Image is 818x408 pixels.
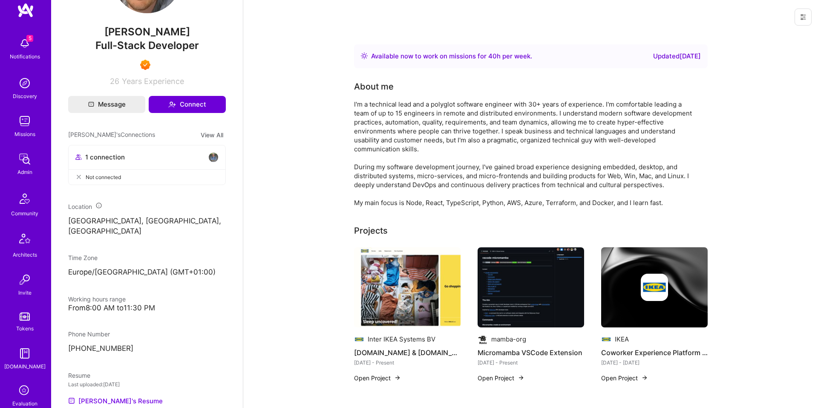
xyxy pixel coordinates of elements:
button: 1 connectionavatarNot connected [68,145,226,185]
img: cover [601,247,708,327]
img: admin teamwork [16,150,33,168]
div: I'm a technical lead and a polyglot software engineer with 30+ years of experience. I'm comfortab... [354,100,695,207]
i: icon Connect [168,101,176,108]
div: Tokens [16,324,34,333]
div: Last uploaded: [DATE] [68,380,226,389]
img: tokens [20,313,30,321]
h4: [DOMAIN_NAME] & [DOMAIN_NAME] content publishing channel - ICG [354,347,461,358]
img: arrow-right [641,374,648,381]
button: Open Project [354,373,401,382]
button: View All [198,130,226,140]
img: Invite [16,271,33,288]
div: Inter IKEA Systems BV [368,335,435,344]
div: From 8:00 AM to 11:30 PM [68,304,226,313]
button: Open Project [601,373,648,382]
i: icon SelectionTeam [17,383,33,399]
div: Evaluation [12,399,37,408]
img: Company logo [478,334,488,344]
button: Connect [149,96,226,113]
div: Available now to work on missions for h per week . [371,51,532,61]
div: Missions [14,130,35,139]
span: Time Zone [68,254,98,261]
span: 1 connection [85,153,125,162]
img: Architects [14,230,35,250]
img: discovery [16,75,33,92]
div: Projects [354,224,388,237]
img: Community [14,188,35,209]
span: Years Experience [122,77,184,86]
div: IKEA [615,335,629,344]
div: [DATE] - Present [478,358,584,367]
div: Location [68,202,226,211]
div: [DATE] - Present [354,358,461,367]
span: 5 [26,35,33,42]
p: [GEOGRAPHIC_DATA], [GEOGRAPHIC_DATA], [GEOGRAPHIC_DATA] [68,216,226,237]
span: Resume [68,372,90,379]
div: Notifications [10,52,40,61]
div: Discovery [13,92,37,101]
img: Availability [361,52,368,59]
p: Europe/[GEOGRAPHIC_DATA] (GMT+01:00 ) [68,267,226,278]
div: mamba-org [491,335,526,344]
div: Community [11,209,38,218]
img: Company logo [641,274,668,301]
div: [DOMAIN_NAME] [4,362,46,371]
img: logo [17,3,34,18]
span: Full-Stack Developer [95,39,199,52]
button: Message [68,96,145,113]
div: Architects [13,250,37,259]
div: Admin [17,168,32,177]
i: icon Collaborator [75,154,82,160]
div: [DATE] - [DATE] [601,358,708,367]
h4: Coworker Experience Platform Development [601,347,708,358]
img: guide book [16,345,33,362]
img: Exceptional A.Teamer [140,60,150,70]
i: icon CloseGray [75,174,82,180]
span: Not connected [86,173,121,182]
div: About me [354,80,394,93]
a: [PERSON_NAME]'s Resume [68,396,163,406]
button: Open Project [478,373,524,382]
img: Micromamba VSCode Extension [478,247,584,327]
img: arrow-right [518,374,524,381]
div: Invite [18,288,32,297]
span: Phone Number [68,330,110,338]
img: Company logo [601,334,611,344]
img: bell [16,35,33,52]
span: 40 [488,52,497,60]
i: icon Mail [88,101,94,107]
h4: Micromamba VSCode Extension [478,347,584,358]
img: Resume [68,397,75,404]
span: 26 [110,77,119,86]
img: teamwork [16,113,33,130]
span: [PERSON_NAME] [68,26,226,38]
img: avatar [208,152,219,162]
span: Working hours range [68,295,126,303]
img: IKEA.com & IKEA.net content publishing channel - ICG [354,247,461,327]
p: [PHONE_NUMBER] [68,344,226,354]
span: [PERSON_NAME]'s Connections [68,130,155,140]
img: Company logo [354,334,364,344]
div: Updated [DATE] [653,51,701,61]
img: arrow-right [394,374,401,381]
